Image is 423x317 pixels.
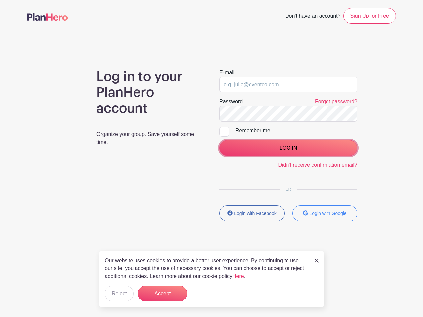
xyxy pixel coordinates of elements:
a: Here [232,273,244,279]
small: Login with Google [310,211,347,216]
p: Our website uses cookies to provide a better user experience. By continuing to use our site, you ... [105,257,308,280]
label: E-mail [219,69,234,77]
img: logo-507f7623f17ff9eddc593b1ce0a138ce2505c220e1c5a4e2b4648c50719b7d32.svg [27,13,68,21]
a: Didn't receive confirmation email? [278,162,357,168]
span: Don't have an account? [285,9,341,24]
input: LOG IN [219,140,357,156]
a: Forgot password? [315,99,357,104]
input: e.g. julie@eventco.com [219,77,357,92]
button: Accept [138,286,187,301]
a: Sign Up for Free [343,8,396,24]
label: Password [219,98,243,106]
p: Organize your group. Save yourself some time. [96,130,204,146]
small: Login with Facebook [234,211,276,216]
button: Reject [105,286,134,301]
button: Login with Facebook [219,205,285,221]
div: Remember me [235,127,357,135]
button: Login with Google [292,205,358,221]
span: OR [280,187,297,192]
img: close_button-5f87c8562297e5c2d7936805f587ecaba9071eb48480494691a3f1689db116b3.svg [315,259,319,263]
h1: Log in to your PlanHero account [96,69,204,116]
